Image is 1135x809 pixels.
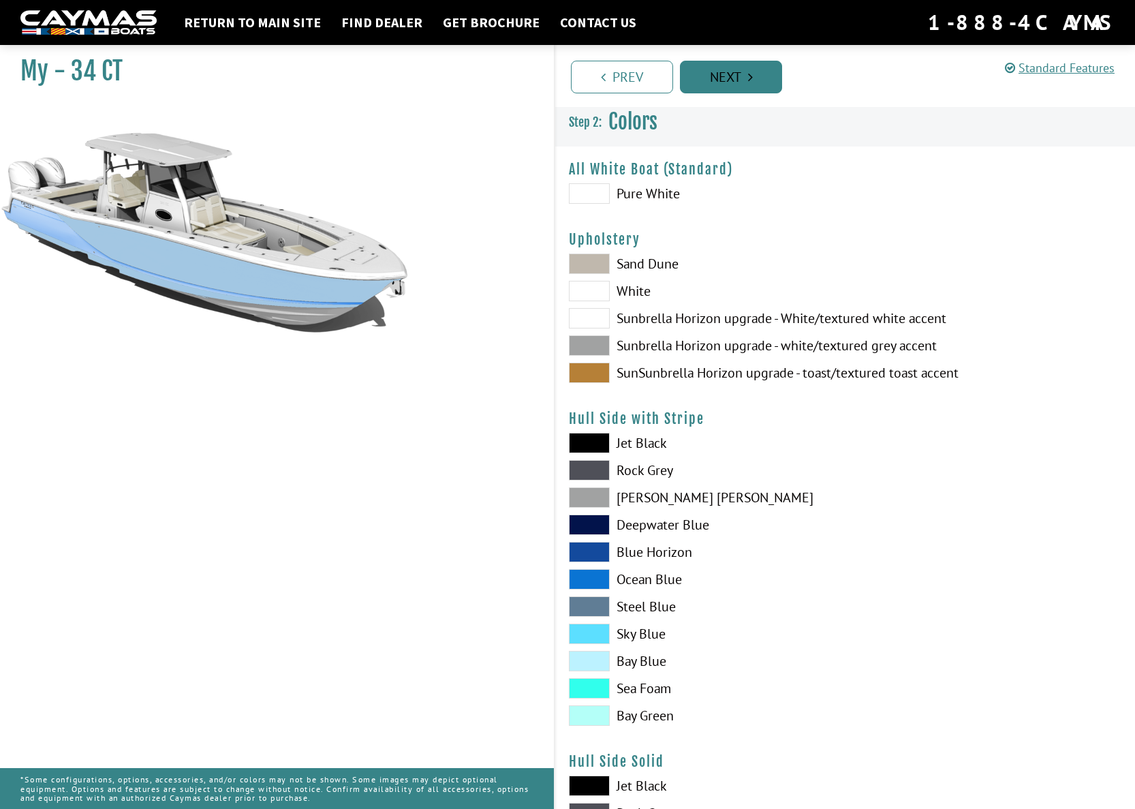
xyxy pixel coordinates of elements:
label: Bay Blue [569,651,832,671]
label: Jet Black [569,433,832,453]
h4: Hull Side with Stripe [569,410,1121,427]
label: Deepwater Blue [569,515,832,535]
h3: Colors [555,97,1135,147]
label: Sunbrella Horizon upgrade - white/textured grey accent [569,335,832,356]
label: Sand Dune [569,254,832,274]
h1: My - 34 CT [20,56,520,87]
label: Blue Horizon [569,542,832,562]
a: Prev [571,61,673,93]
a: Standard Features [1005,60,1115,76]
h4: Upholstery [569,231,1121,248]
h4: Hull Side Solid [569,753,1121,770]
div: 1-888-4CAYMAS [928,7,1115,37]
p: *Some configurations, options, accessories, and/or colors may not be shown. Some images may depic... [20,768,533,809]
label: SunSunbrella Horizon upgrade - toast/textured toast accent [569,363,832,383]
label: Sky Blue [569,624,832,644]
label: White [569,281,832,301]
label: Ocean Blue [569,569,832,590]
h4: All White Boat (Standard) [569,161,1121,178]
a: Get Brochure [436,14,546,31]
a: Next [680,61,782,93]
label: Pure White [569,183,832,204]
label: Jet Black [569,776,832,796]
label: Rock Grey [569,460,832,480]
label: Bay Green [569,705,832,726]
a: Return to main site [177,14,328,31]
label: Sea Foam [569,678,832,699]
ul: Pagination [567,59,1135,93]
a: Contact Us [553,14,643,31]
a: Find Dealer [335,14,429,31]
label: [PERSON_NAME] [PERSON_NAME] [569,487,832,508]
label: Sunbrella Horizon upgrade - White/textured white accent [569,308,832,329]
label: Steel Blue [569,596,832,617]
img: white-logo-c9c8dbefe5ff5ceceb0f0178aa75bf4bb51f6bca0971e226c86eb53dfe498488.png [20,10,157,35]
